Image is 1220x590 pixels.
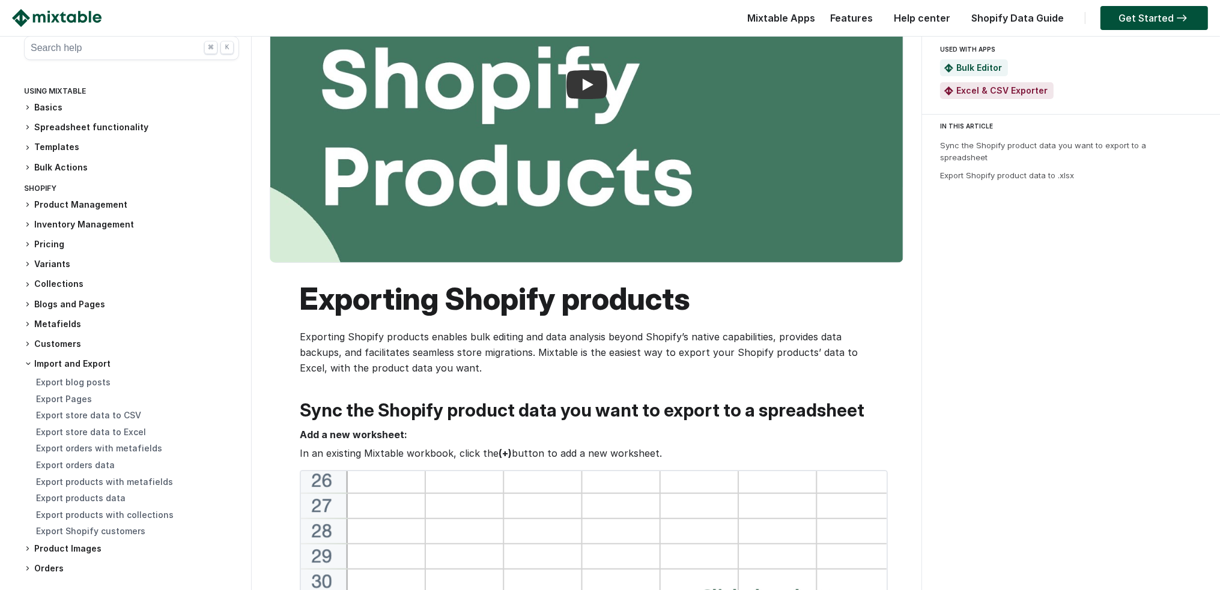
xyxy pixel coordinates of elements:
[499,447,512,459] strong: (+)
[944,64,953,73] img: Mixtable Spreadsheet Bulk Editor App
[204,41,217,54] div: ⌘
[300,400,885,421] h2: Sync the Shopify product data you want to export to a spreadsheet
[24,218,239,231] h3: Inventory Management
[24,199,239,211] h3: Product Management
[36,377,111,387] a: Export blog posts
[36,526,145,536] a: Export Shopify customers
[36,427,146,437] a: Export store data to Excel
[300,429,407,441] strong: Add а new worksheet:
[36,493,126,503] a: Export products data
[36,477,173,487] a: Export products with metafields
[300,445,885,461] p: In an existing Mixtable workbook, click the button to add a new worksheet.
[36,510,174,520] a: Export products with collections
[300,281,885,317] h1: Exporting Shopify products
[956,62,1002,73] a: Bulk Editor
[24,318,239,331] h3: Metafields
[965,12,1070,24] a: Shopify Data Guide
[940,42,1197,56] div: USED WITH APPS
[36,394,92,404] a: Export Pages
[24,543,239,555] h3: Product Images
[24,238,239,251] h3: Pricing
[824,12,879,24] a: Features
[24,278,239,290] h3: Collections
[24,101,239,114] h3: Basics
[36,460,115,470] a: Export orders data
[24,121,239,134] h3: Spreadsheet functionality
[1174,14,1190,22] img: arrow-right.svg
[24,161,239,174] h3: Bulk Actions
[24,338,239,351] h3: Customers
[24,36,239,60] button: Search help ⌘ K
[24,298,239,311] h3: Blogs and Pages
[36,443,162,453] a: Export orders with metafields
[956,85,1048,95] a: Excel & CSV Exporter
[940,140,1146,162] a: Sync the Shopify product data you want to export to a spreadsheet
[741,9,815,33] div: Mixtable Apps
[24,141,239,154] h3: Templates
[300,329,885,376] p: Exporting Shopify products enables bulk editing and data analysis beyond Shopify’s native capabil...
[12,9,102,27] img: Mixtable logo
[220,41,234,54] div: K
[24,258,239,271] h3: Variants
[940,170,1074,180] a: Export Shopify product data to .xlsx
[24,562,239,575] h3: Orders
[36,410,141,420] a: Export store data to CSV
[888,12,956,24] a: Help center
[1100,6,1208,30] a: Get Started
[24,181,239,199] div: Shopify
[24,358,239,370] h3: Import and Export
[940,121,1209,131] div: IN THIS ARTICLE
[944,86,953,95] img: Mixtable Excel & CSV Exporter App
[24,84,239,101] div: Using Mixtable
